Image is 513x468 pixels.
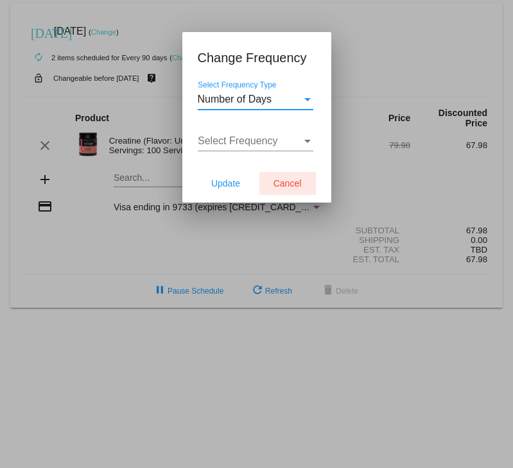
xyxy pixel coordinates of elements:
[198,135,313,147] mat-select: Select Frequency
[198,47,316,68] h1: Change Frequency
[274,178,302,188] span: Cancel
[198,135,278,146] span: Select Frequency
[211,178,240,188] span: Update
[198,94,313,105] mat-select: Select Frequency Type
[259,172,316,195] button: Cancel
[198,172,254,195] button: Update
[198,94,272,104] span: Number of Days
